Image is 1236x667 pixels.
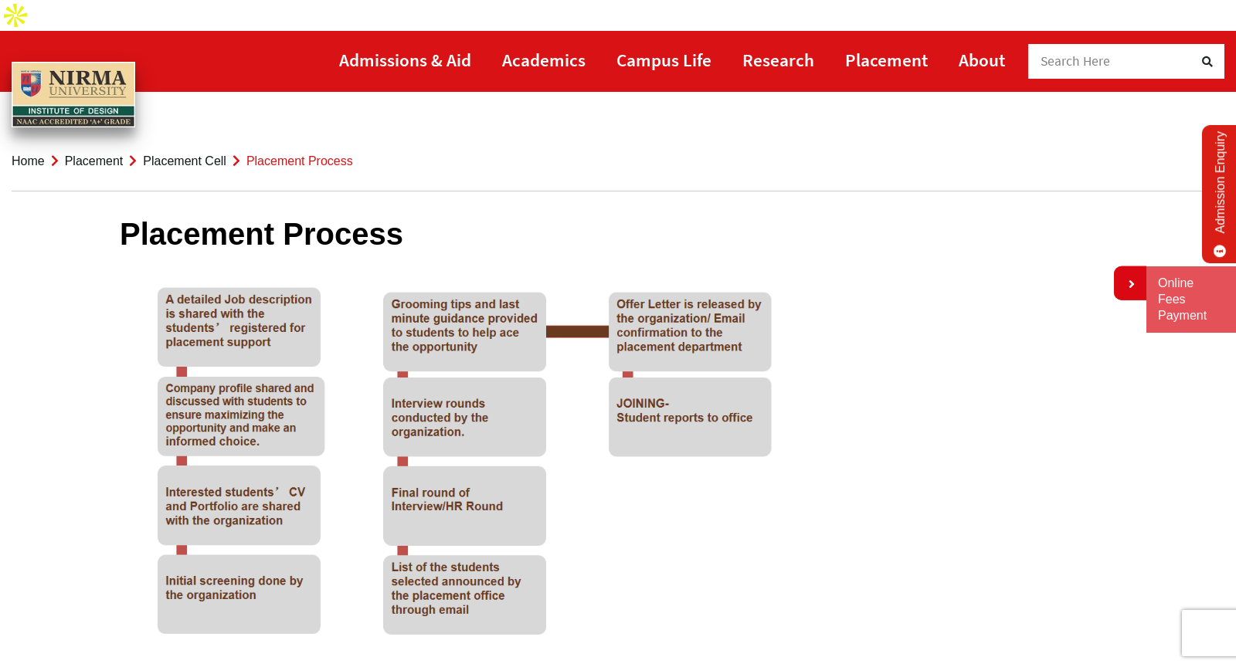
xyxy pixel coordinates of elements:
a: About [959,42,1005,77]
span: Search Here [1041,52,1111,69]
nav: breadcrumb [12,131,1224,191]
a: Placement Cell [143,154,226,168]
a: Academics [502,42,586,77]
a: Campus Life [616,42,711,77]
a: Placement [845,42,928,77]
img: Placement-process.png [120,259,813,638]
img: main_logo [12,62,135,128]
a: Placement [65,154,124,168]
span: Placement Process [246,154,353,168]
h1: Placement Process [120,215,1116,252]
a: Online Fees Payment [1158,276,1224,323]
a: Admissions & Aid [339,42,471,77]
a: Research [742,42,814,77]
a: Home [12,154,45,168]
